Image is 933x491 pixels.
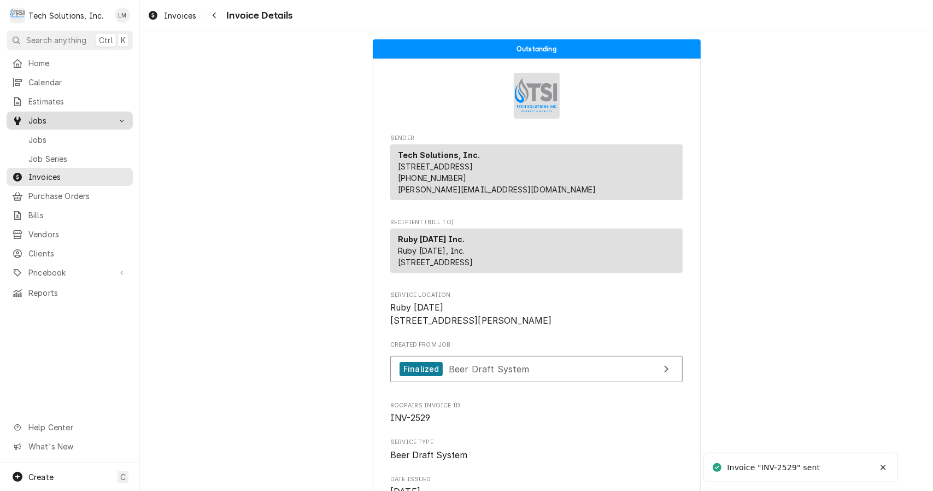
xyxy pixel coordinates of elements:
span: Recipient (Bill To) [390,218,683,227]
span: Ctrl [99,34,113,46]
div: Sender [390,144,683,204]
span: [STREET_ADDRESS] [398,162,473,171]
span: C [120,471,126,483]
a: Invoices [7,168,133,186]
a: Clients [7,244,133,262]
div: Finalized [400,362,443,377]
div: T [10,8,25,23]
div: Tech Solutions, Inc.'s Avatar [10,8,25,23]
a: Jobs [7,131,133,149]
div: Leah Meadows's Avatar [115,8,130,23]
a: Purchase Orders [7,187,133,205]
a: Vendors [7,225,133,243]
a: [PHONE_NUMBER] [398,173,466,183]
span: Vendors [28,229,127,240]
a: View Job [390,356,683,383]
div: Sender [390,144,683,200]
span: INV-2529 [390,413,430,423]
span: Roopairs Invoice ID [390,401,683,410]
span: Pricebook [28,267,111,278]
div: Tech Solutions, Inc. [28,10,103,21]
a: Go to Help Center [7,418,133,436]
span: Service Location [390,301,683,327]
span: Invoices [164,10,196,21]
a: Estimates [7,92,133,110]
span: Estimates [28,96,127,107]
div: Invoice Recipient [390,218,683,278]
span: Ruby [DATE] [STREET_ADDRESS][PERSON_NAME] [390,302,552,326]
span: Service Type [390,438,683,447]
span: Ruby [DATE], Inc. [STREET_ADDRESS] [398,246,473,267]
div: Invoice "INV-2529" sent [727,462,822,474]
a: Go to What's New [7,437,133,455]
a: Bills [7,206,133,224]
div: Created From Job [390,341,683,388]
button: Search anythingCtrlK [7,31,133,50]
span: Help Center [28,422,126,433]
button: Navigate back [206,7,223,24]
a: Go to Pricebook [7,264,133,282]
span: Search anything [26,34,86,46]
span: Date Issued [390,475,683,484]
strong: Ruby [DATE] Inc. [398,235,465,244]
span: Reports [28,287,127,299]
span: Job Series [28,153,127,165]
span: Roopairs Invoice ID [390,412,683,425]
span: Purchase Orders [28,190,127,202]
span: Outstanding [517,45,556,52]
span: Beer Draft System [449,363,530,374]
div: Service Location [390,291,683,328]
div: Service Type [390,438,683,461]
span: K [121,34,126,46]
img: Logo [514,73,560,119]
strong: Tech Solutions, Inc. [398,150,480,160]
span: Sender [390,134,683,143]
a: Calendar [7,73,133,91]
span: Calendar [28,77,127,88]
span: Home [28,57,127,69]
a: Job Series [7,150,133,168]
div: LM [115,8,130,23]
span: Create [28,472,54,482]
span: Service Location [390,291,683,300]
span: Jobs [28,115,111,126]
div: Recipient (Bill To) [390,229,683,277]
span: What's New [28,441,126,452]
span: Jobs [28,134,127,145]
span: Created From Job [390,341,683,349]
a: [PERSON_NAME][EMAIL_ADDRESS][DOMAIN_NAME] [398,185,596,194]
span: Service Type [390,449,683,462]
div: Recipient (Bill To) [390,229,683,273]
span: Clients [28,248,127,259]
a: Home [7,54,133,72]
span: Invoices [28,171,127,183]
span: Beer Draft System [390,450,468,460]
a: Go to Jobs [7,112,133,130]
a: Reports [7,284,133,302]
div: Roopairs Invoice ID [390,401,683,425]
div: Invoice Sender [390,134,683,205]
a: Invoices [143,7,201,25]
span: Bills [28,209,127,221]
div: Status [373,39,701,59]
span: Invoice Details [223,8,292,23]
